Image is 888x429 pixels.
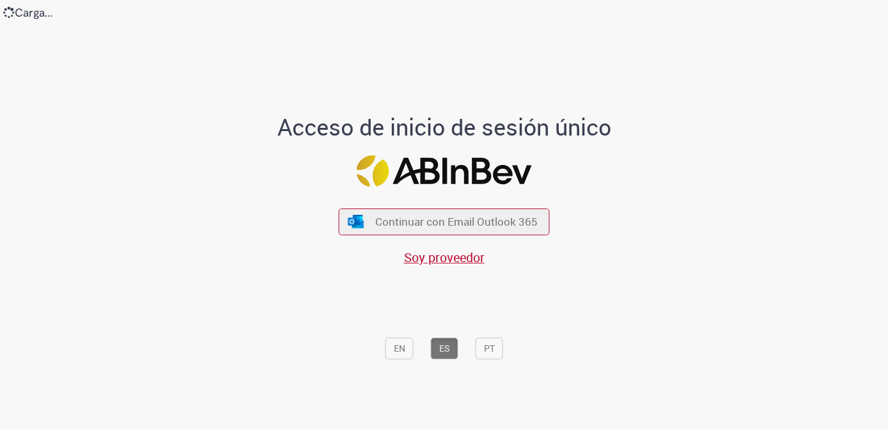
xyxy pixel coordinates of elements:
h1: Acceso de inicio de sesión único [267,114,621,140]
span: Continuar con Email Outlook 365 [375,215,538,230]
button: ES [431,338,458,359]
img: ícone Azure/Microsoft 360 [347,215,364,228]
button: EN [386,338,414,359]
a: Soy proveedor [404,249,485,266]
button: ícone Azure/Microsoft 360 Continuar con Email Outlook 365 [339,208,550,235]
img: Logo ABInBev [357,155,532,187]
button: PT [476,338,503,359]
